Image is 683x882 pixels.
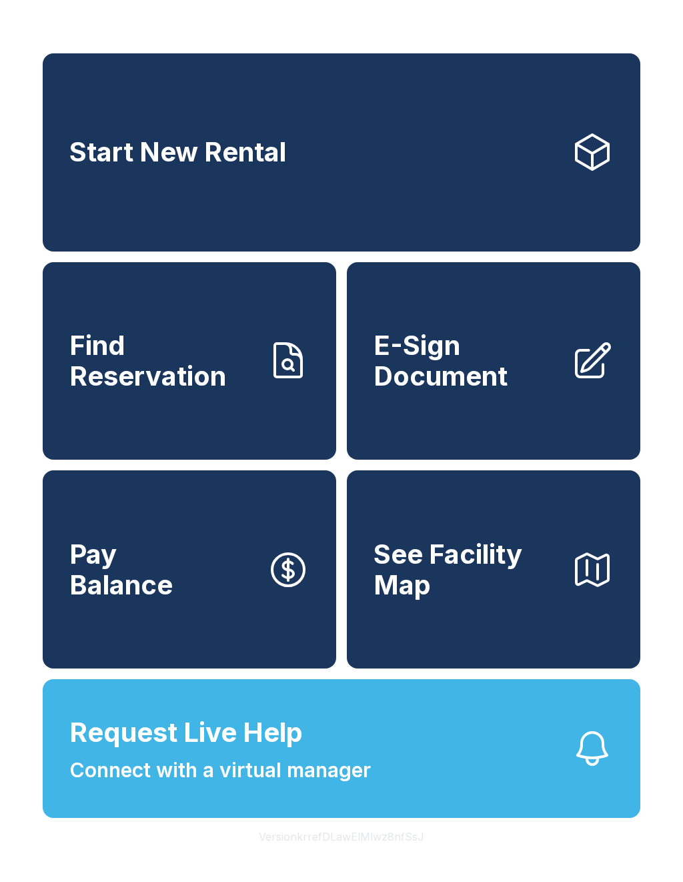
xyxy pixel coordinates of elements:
[69,755,371,785] span: Connect with a virtual manager
[69,137,286,167] span: Start New Rental
[347,470,640,669] button: See Facility Map
[43,53,640,252] a: Start New Rental
[374,330,560,391] span: E-Sign Document
[248,818,435,855] button: VersionkrrefDLawElMlwz8nfSsJ
[43,679,640,818] button: Request Live HelpConnect with a virtual manager
[69,713,303,753] span: Request Live Help
[347,262,640,460] a: E-Sign Document
[69,330,256,391] span: Find Reservation
[374,539,560,600] span: See Facility Map
[43,262,336,460] a: Find Reservation
[43,470,336,669] button: PayBalance
[69,539,173,600] span: Pay Balance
